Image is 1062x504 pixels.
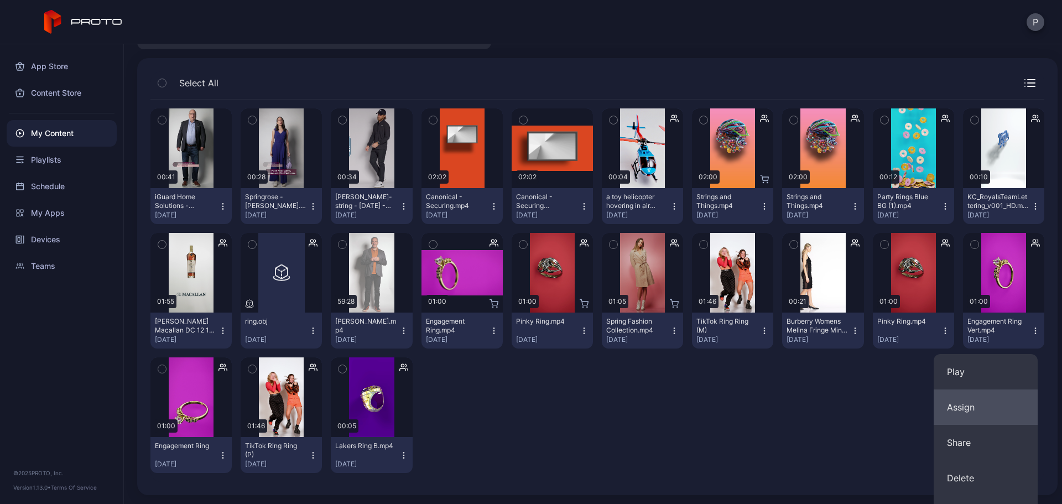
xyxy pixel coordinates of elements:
[150,437,232,473] button: Engagement Ring[DATE]
[934,460,1038,496] button: Delete
[696,193,757,210] div: Strings and Things.mp4
[606,317,667,335] div: Spring Fashion Collection.mp4
[967,335,1031,344] div: [DATE]
[421,188,503,224] button: Canonical - Securing.mp4[DATE]
[13,484,51,491] span: Version 1.13.0 •
[696,335,760,344] div: [DATE]
[516,317,577,326] div: Pinky Ring.mp4
[934,425,1038,460] button: Share
[512,313,593,349] button: Pinky Ring.mp4[DATE]
[516,193,577,210] div: Canonical - Securing (Horz).mp4
[873,313,954,349] button: Pinky Ring.mp4[DATE]
[782,188,863,224] button: Strings and Things.mp4[DATE]
[1027,13,1044,31] button: P
[335,317,396,335] div: Edrington - Jaume Ferràs.mp4
[696,211,760,220] div: [DATE]
[877,317,938,326] div: Pinky Ring.mp4
[967,211,1031,220] div: [DATE]
[245,441,306,459] div: TikTok Ring Ring (P)
[155,441,216,450] div: Engagement Ring
[7,120,117,147] a: My Content
[335,193,396,210] div: Tommy-Max-string - 12.11.24 - ALT rev.mp4
[179,76,218,90] span: Select All
[426,317,487,335] div: Engagement Ring.mp4
[873,188,954,224] button: Party Rings Blue BG (1).mp4[DATE]
[335,211,399,220] div: [DATE]
[963,313,1044,349] button: Engagement Ring Vert.mp4[DATE]
[877,193,938,210] div: Party Rings Blue BG (1).mp4
[516,211,580,220] div: [DATE]
[155,193,216,210] div: iGuard Home Solutions - Ken DDeering.mp4
[241,437,322,473] button: TikTok Ring Ring (P)[DATE]
[7,53,117,80] a: App Store
[934,389,1038,425] button: Assign
[512,188,593,224] button: Canonical - Securing (Horz).mp4[DATE]
[245,211,309,220] div: [DATE]
[7,147,117,173] a: Playlists
[782,313,863,349] button: Burberry Womens Melina Fringe Mini Dress[DATE]
[150,188,232,224] button: iGuard Home Solutions - [PERSON_NAME] DDeering.mp4[DATE]
[331,313,412,349] button: [PERSON_NAME].mp4[DATE]
[787,317,847,335] div: Burberry Womens Melina Fringe Mini Dress
[13,469,110,477] div: © 2025 PROTO, Inc.
[426,211,490,220] div: [DATE]
[7,226,117,253] a: Devices
[331,437,412,473] button: Lakers Ring B.mp4[DATE]
[241,313,322,349] button: ring.obj[DATE]
[602,313,683,349] button: Spring Fashion Collection.mp4[DATE]
[245,193,306,210] div: Springrose - Nicole Cuervo.mp4
[692,313,773,349] button: TikTok Ring Ring (M)[DATE]
[426,193,487,210] div: Canonical - Securing.mp4
[421,313,503,349] button: Engagement Ring.mp4[DATE]
[245,317,306,326] div: ring.obj
[335,441,396,450] div: Lakers Ring B.mp4
[787,335,850,344] div: [DATE]
[606,193,667,210] div: a toy helicopter hovering in air against a white studio backdrop.mp4
[787,211,850,220] div: [DATE]
[335,460,399,469] div: [DATE]
[516,335,580,344] div: [DATE]
[7,200,117,226] a: My Apps
[963,188,1044,224] button: KC_RoyalsTeamLettering_v001_HD.mp4[DATE]
[606,211,670,220] div: [DATE]
[696,317,757,335] div: TikTok Ring Ring (M)
[967,193,1028,210] div: KC_RoyalsTeamLettering_v001_HD.mp4
[241,188,322,224] button: Springrose - [PERSON_NAME].mp4[DATE]
[602,188,683,224] button: a toy helicopter hovering in air against a white studio backdrop.mp4[DATE]
[787,193,847,210] div: Strings and Things.mp4
[606,335,670,344] div: [DATE]
[155,460,218,469] div: [DATE]
[692,188,773,224] button: Strings and Things.mp4[DATE]
[150,313,232,349] button: [PERSON_NAME] Macallan DC 12 15 18.mp4[DATE]
[155,335,218,344] div: [DATE]
[245,335,309,344] div: [DATE]
[877,335,941,344] div: [DATE]
[877,211,941,220] div: [DATE]
[51,484,97,491] a: Terms Of Service
[967,317,1028,335] div: Engagement Ring Vert.mp4
[155,211,218,220] div: [DATE]
[155,317,216,335] div: Edrington Macallan DC 12 15 18.mp4
[331,188,412,224] button: [PERSON_NAME]-string - [DATE] - ALT rev.mp4[DATE]
[7,173,117,200] a: Schedule
[426,335,490,344] div: [DATE]
[335,335,399,344] div: [DATE]
[934,354,1038,389] button: Play
[7,253,117,279] a: Teams
[245,460,309,469] div: [DATE]
[7,80,117,106] a: Content Store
